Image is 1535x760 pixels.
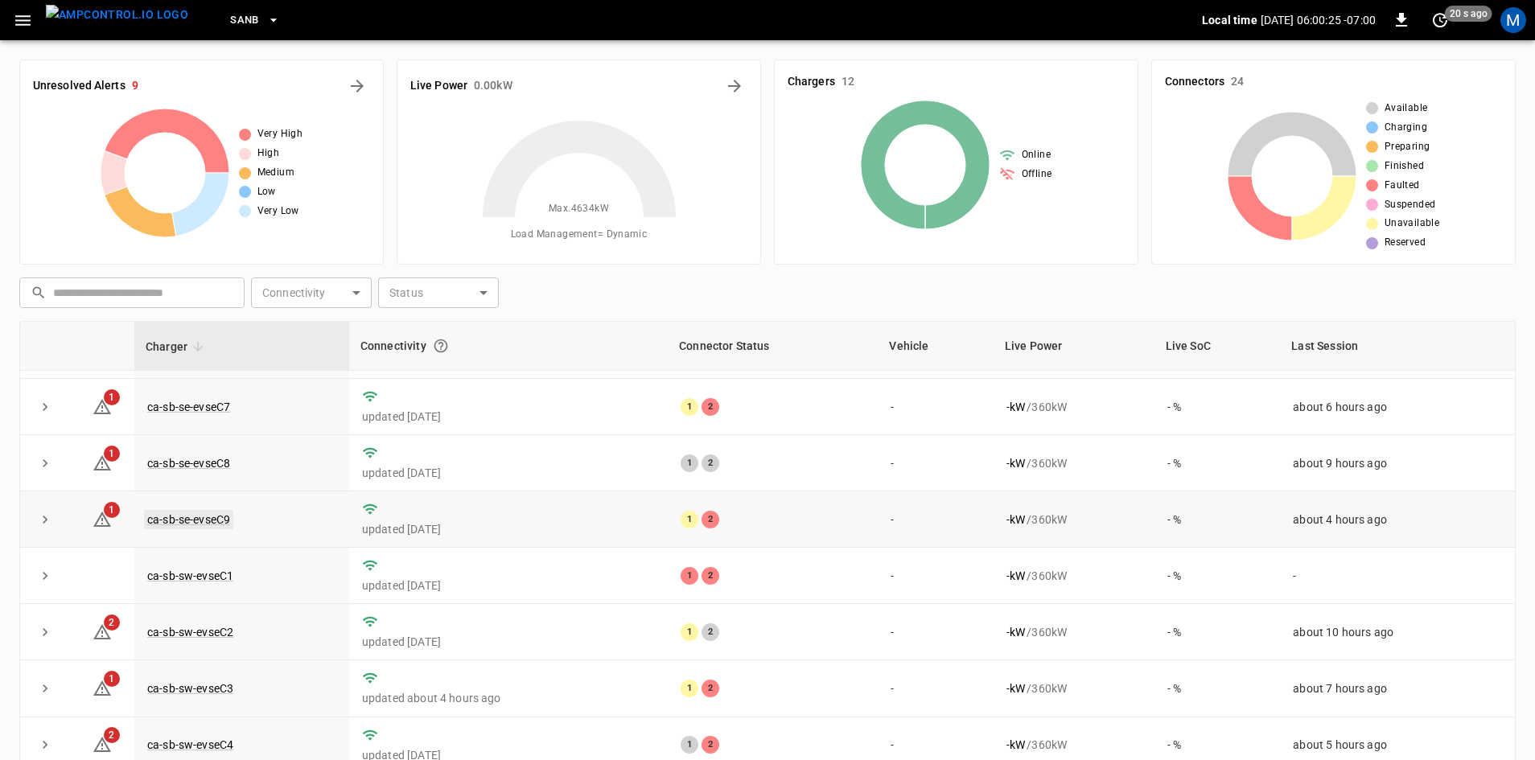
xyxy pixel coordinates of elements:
[1280,604,1515,660] td: about 10 hours ago
[147,682,233,695] a: ca-sb-sw-evseC3
[147,626,233,639] a: ca-sb-sw-evseC2
[1280,379,1515,435] td: about 6 hours ago
[681,454,698,472] div: 1
[1202,12,1257,28] p: Local time
[93,625,112,638] a: 2
[93,400,112,413] a: 1
[1006,455,1142,471] div: / 360 kW
[144,510,233,529] a: ca-sb-se-evseC9
[33,77,126,95] h6: Unresolved Alerts
[93,456,112,469] a: 1
[842,73,854,91] h6: 12
[362,690,655,706] p: updated about 4 hours ago
[1154,435,1281,491] td: - %
[362,409,655,425] p: updated [DATE]
[344,73,370,99] button: All Alerts
[104,502,120,518] span: 1
[681,623,698,641] div: 1
[362,577,655,594] p: updated [DATE]
[1261,12,1376,28] p: [DATE] 06:00:25 -07:00
[360,331,656,360] div: Connectivity
[702,511,719,528] div: 2
[362,521,655,537] p: updated [DATE]
[147,457,230,470] a: ca-sb-se-evseC8
[1006,737,1025,753] p: - kW
[681,398,698,416] div: 1
[1154,548,1281,604] td: - %
[681,736,698,754] div: 1
[474,77,512,95] h6: 0.00 kW
[1445,6,1492,22] span: 20 s ago
[1280,491,1515,548] td: about 4 hours ago
[702,680,719,697] div: 2
[1154,660,1281,717] td: - %
[722,73,747,99] button: Energy Overview
[702,454,719,472] div: 2
[878,491,993,548] td: -
[257,146,280,162] span: High
[1006,737,1142,753] div: / 360 kW
[33,564,57,588] button: expand row
[1022,147,1051,163] span: Online
[1385,101,1428,117] span: Available
[878,548,993,604] td: -
[104,671,120,687] span: 1
[1154,322,1281,371] th: Live SoC
[33,451,57,475] button: expand row
[93,512,112,525] a: 1
[46,5,188,25] img: ampcontrol.io logo
[230,11,259,30] span: SanB
[426,331,455,360] button: Connection between the charger and our software.
[702,736,719,754] div: 2
[1154,379,1281,435] td: - %
[410,77,467,95] h6: Live Power
[1385,139,1430,155] span: Preparing
[702,398,719,416] div: 2
[681,511,698,528] div: 1
[147,738,233,751] a: ca-sb-sw-evseC4
[104,727,120,743] span: 2
[878,660,993,717] td: -
[257,203,299,220] span: Very Low
[681,680,698,697] div: 1
[878,379,993,435] td: -
[362,634,655,650] p: updated [DATE]
[994,322,1154,371] th: Live Power
[702,623,719,641] div: 2
[1385,216,1439,232] span: Unavailable
[1006,399,1142,415] div: / 360 kW
[511,227,648,243] span: Load Management = Dynamic
[93,737,112,750] a: 2
[668,322,878,371] th: Connector Status
[788,73,835,91] h6: Chargers
[146,337,208,356] span: Charger
[1165,73,1224,91] h6: Connectors
[1006,455,1025,471] p: - kW
[104,446,120,462] span: 1
[1385,120,1427,136] span: Charging
[681,567,698,585] div: 1
[33,733,57,757] button: expand row
[1231,73,1244,91] h6: 24
[1006,680,1025,696] p: - kW
[362,465,655,481] p: updated [DATE]
[1006,680,1142,696] div: / 360 kW
[878,322,993,371] th: Vehicle
[1280,548,1515,604] td: -
[147,401,230,413] a: ca-sb-se-evseC7
[33,507,57,532] button: expand row
[878,604,993,660] td: -
[1385,158,1424,175] span: Finished
[1006,399,1025,415] p: - kW
[1006,624,1142,640] div: / 360 kW
[33,620,57,644] button: expand row
[1006,624,1025,640] p: - kW
[257,126,303,142] span: Very High
[1006,568,1025,584] p: - kW
[1280,660,1515,717] td: about 7 hours ago
[1280,322,1515,371] th: Last Session
[878,435,993,491] td: -
[549,201,609,217] span: Max. 4634 kW
[257,165,294,181] span: Medium
[147,569,233,582] a: ca-sb-sw-evseC1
